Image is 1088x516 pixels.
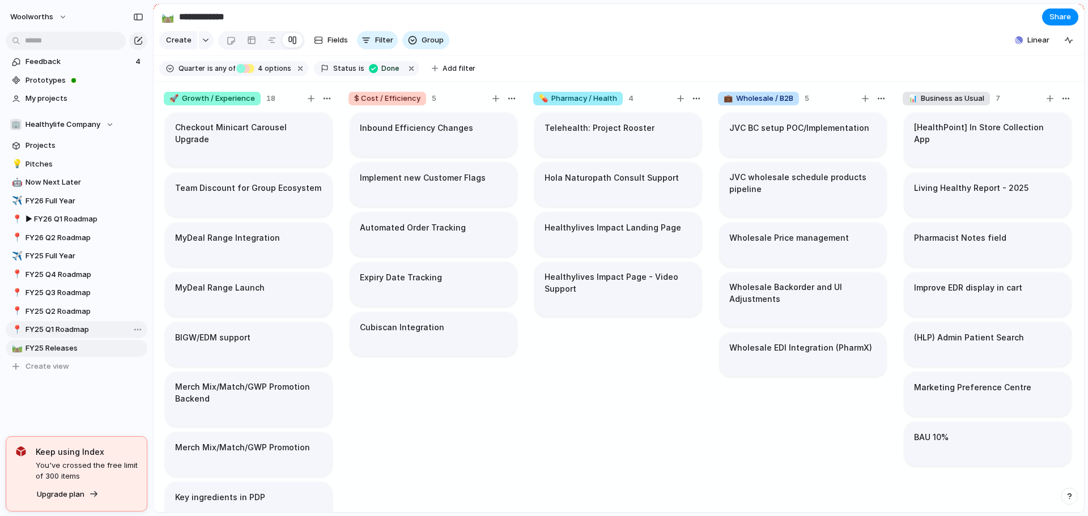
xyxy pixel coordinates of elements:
[724,93,793,104] span: Wholesale / B2B
[1010,32,1054,49] button: Linear
[25,361,69,372] span: Create view
[25,287,143,298] span: FY25 Q3 Roadmap
[266,93,275,104] span: 18
[175,441,310,454] h1: Merch Mix/Match/GWP Promotion
[12,250,20,263] div: ✈️
[10,287,22,298] button: 📍
[165,432,332,476] div: Merch Mix/Match/GWP Promotion
[1049,11,1071,23] span: Share
[254,63,291,74] span: options
[10,11,53,23] span: woolworths
[178,63,205,74] span: Quarter
[10,306,22,317] button: 📍
[729,281,877,305] h1: Wholesale Backorder and UI Adjustments
[545,122,654,134] h1: Telehealth: Project Rooster
[309,31,352,49] button: Fields
[25,177,143,188] span: Now Next Later
[6,116,147,133] button: 🏢Healthylife Company
[165,322,332,366] div: BIGW/EDM support
[1027,35,1049,46] span: Linear
[159,31,197,49] button: Create
[165,173,332,217] div: Team Discount for Group Ecosystem
[37,489,84,500] span: Upgrade plan
[904,272,1071,317] div: Improve EDR display in cart
[10,269,22,280] button: 📍
[1042,8,1078,25] button: Share
[6,193,147,210] a: ✈️FY26 Full Year
[175,232,280,244] h1: MyDeal Range Integration
[328,35,348,46] span: Fields
[360,122,473,134] h1: Inbound Efficiency Changes
[10,232,22,244] button: 📍
[159,8,177,26] button: 🛤️
[6,156,147,173] a: 💡Pitches
[720,272,886,327] div: Wholesale Backorder and UI Adjustments
[914,331,1024,344] h1: (HLP) Admin Patient Search
[720,113,886,157] div: JVC BC setup POC/Implementation
[357,31,398,49] button: Filter
[25,269,143,280] span: FY25 Q4 Roadmap
[25,306,143,317] span: FY25 Q2 Roadmap
[6,211,147,228] a: 📍▶︎ FY26 Q1 Roadmap
[165,223,332,267] div: MyDeal Range Integration
[5,8,73,26] button: woolworths
[135,56,143,67] span: 4
[354,93,420,104] span: $ Cost / Efficiency
[360,271,442,284] h1: Expiry Date Tracking
[169,93,255,104] span: Growth / Experience
[25,195,143,207] span: FY26 Full Year
[10,324,22,335] button: 📍
[25,159,143,170] span: Pitches
[422,35,444,46] span: Group
[805,93,809,104] span: 5
[545,172,679,184] h1: Hola Naturopath Consult Support
[12,287,20,300] div: 📍
[12,231,20,244] div: 📍
[6,284,147,301] a: 📍FY25 Q3 Roadmap
[165,113,332,167] div: Checkout Minicart Carousel Upgrade
[914,121,1061,145] h1: [HealthPoint] In Store Collection App
[10,250,22,262] button: ✈️
[914,282,1022,294] h1: Improve EDR display in cart
[6,358,147,375] button: Create view
[6,248,147,265] a: ✈️FY25 Full Year
[539,93,548,103] span: 💊
[350,163,517,207] div: Implement new Customer Flags
[175,381,322,404] h1: Merch Mix/Match/GWP Promotion Backend
[166,35,192,46] span: Create
[213,63,235,74] span: any of
[207,63,213,74] span: is
[545,221,681,234] h1: Healthylives Impact Landing Page
[908,93,917,103] span: 📊
[729,342,872,354] h1: Wholesale EDI Integration (PharmX)
[628,93,634,104] span: 4
[25,75,143,86] span: Prototypes
[350,312,517,356] div: Cubiscan Integration
[333,63,356,74] span: Status
[10,343,22,354] button: 🛤️
[914,381,1031,394] h1: Marketing Preference Centre
[6,321,147,338] a: 📍FY25 Q1 Roadmap
[360,221,466,234] h1: Automated Order Tracking
[165,372,332,427] div: Merch Mix/Match/GWP Promotion Backend
[904,422,1071,466] div: BAU 10%
[360,172,486,184] h1: Implement new Customer Flags
[729,171,877,195] h1: JVC wholesale schedule products pipeline
[12,323,20,336] div: 📍
[10,177,22,188] button: 🤖
[10,119,22,130] div: 🏢
[6,53,147,70] a: Feedback4
[6,303,147,320] div: 📍FY25 Q2 Roadmap
[169,93,178,103] span: 🚀
[161,9,174,24] div: 🛤️
[175,331,250,344] h1: BIGW/EDM support
[10,195,22,207] button: ✈️
[175,491,265,504] h1: Key ingredients in PDP
[175,182,321,194] h1: Team Discount for Group Ecosystem
[432,93,436,104] span: 5
[6,229,147,246] div: 📍FY26 Q2 Roadmap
